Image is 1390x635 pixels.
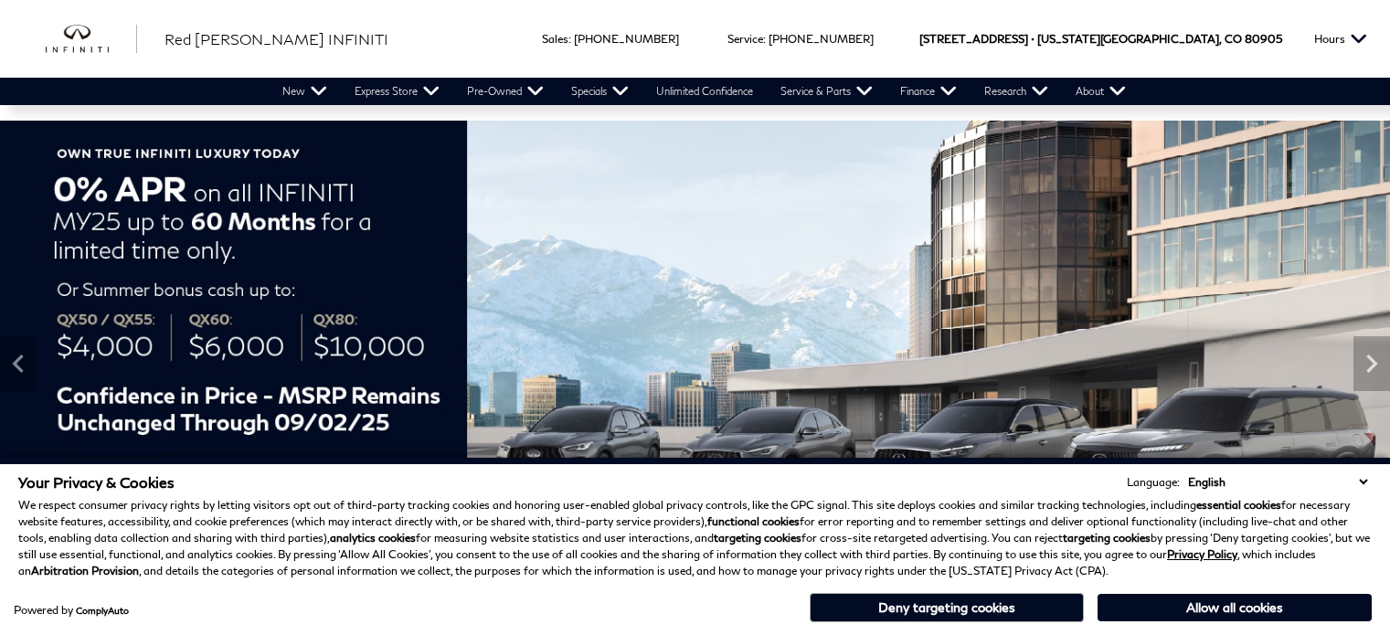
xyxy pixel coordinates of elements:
[769,32,874,46] a: [PHONE_NUMBER]
[14,605,129,616] div: Powered by
[714,531,801,545] strong: targeting cookies
[341,78,453,105] a: Express Store
[886,78,971,105] a: Finance
[542,32,568,46] span: Sales
[1098,594,1372,621] button: Allow all cookies
[568,32,571,46] span: :
[1353,336,1390,391] div: Next
[763,32,766,46] span: :
[767,78,886,105] a: Service & Parts
[642,78,767,105] a: Unlimited Confidence
[1183,473,1372,491] select: Language Select
[707,514,800,528] strong: functional cookies
[1167,547,1237,561] a: Privacy Policy
[18,473,175,491] span: Your Privacy & Cookies
[1062,78,1140,105] a: About
[810,593,1084,622] button: Deny targeting cookies
[727,32,763,46] span: Service
[971,78,1062,105] a: Research
[330,531,416,545] strong: analytics cookies
[1063,531,1151,545] strong: targeting cookies
[919,32,1282,46] a: [STREET_ADDRESS] • [US_STATE][GEOGRAPHIC_DATA], CO 80905
[18,497,1372,579] p: We respect consumer privacy rights by letting visitors opt out of third-party tracking cookies an...
[557,78,642,105] a: Specials
[1127,477,1180,488] div: Language:
[164,28,388,50] a: Red [PERSON_NAME] INFINITI
[46,25,137,54] a: infiniti
[164,30,388,48] span: Red [PERSON_NAME] INFINITI
[76,605,129,616] a: ComplyAuto
[269,78,341,105] a: New
[453,78,557,105] a: Pre-Owned
[1196,498,1281,512] strong: essential cookies
[269,78,1140,105] nav: Main Navigation
[46,25,137,54] img: INFINITI
[31,564,139,577] strong: Arbitration Provision
[574,32,679,46] a: [PHONE_NUMBER]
